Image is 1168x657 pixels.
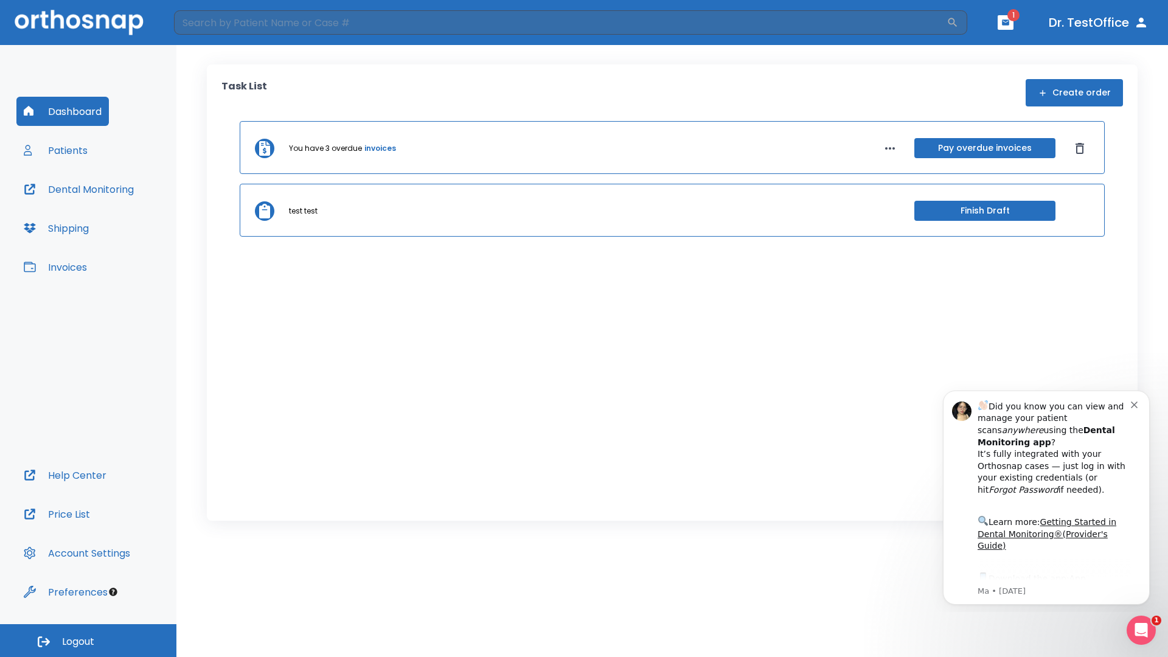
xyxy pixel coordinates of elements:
[16,461,114,490] button: Help Center
[914,201,1055,221] button: Finish Draft
[15,10,144,35] img: Orthosnap
[1044,12,1153,33] button: Dr. TestOffice
[221,79,267,106] p: Task List
[53,206,206,217] p: Message from Ma, sent 4w ago
[925,380,1168,612] iframe: Intercom notifications message
[1127,616,1156,645] iframe: Intercom live chat
[16,214,96,243] button: Shipping
[62,635,94,648] span: Logout
[289,143,362,154] p: You have 3 overdue
[53,194,161,216] a: App Store
[1070,139,1090,158] button: Dismiss
[16,175,141,204] button: Dental Monitoring
[289,206,318,217] p: test test
[1152,616,1161,625] span: 1
[16,499,97,529] button: Price List
[16,97,109,126] button: Dashboard
[1026,79,1123,106] button: Create order
[16,252,94,282] button: Invoices
[16,136,95,165] button: Patients
[1007,9,1020,21] span: 1
[914,138,1055,158] button: Pay overdue invoices
[108,586,119,597] div: Tooltip anchor
[16,577,115,607] button: Preferences
[174,10,947,35] input: Search by Patient Name or Case #
[206,19,216,29] button: Dismiss notification
[53,191,206,253] div: Download the app: | ​ Let us know if you need help getting started!
[364,143,396,154] a: invoices
[16,538,137,568] button: Account Settings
